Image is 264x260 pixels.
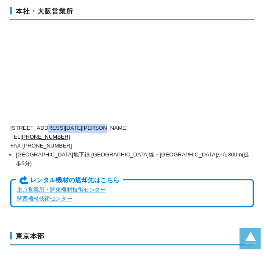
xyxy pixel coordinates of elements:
[10,7,253,20] h3: 本社・大阪営業所
[10,133,253,142] p: TEL
[10,232,253,245] h3: 東京本部
[10,142,253,151] p: FAX [PHONE_NUMBER]
[20,134,70,140] a: [PHONE_NUMBER]
[17,195,72,202] a: 関西機材技術センター
[17,186,105,193] a: 東京営業所・関東機材技術センター
[16,151,253,168] li: [GEOGRAPHIC_DATA]地下鉄 [GEOGRAPHIC_DATA]線・[GEOGRAPHIC_DATA]から300m(徒歩5分)
[10,124,253,133] p: [STREET_ADDRESS][DATE][PERSON_NAME]
[16,176,123,185] span: レンタル機材の返却先はこちら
